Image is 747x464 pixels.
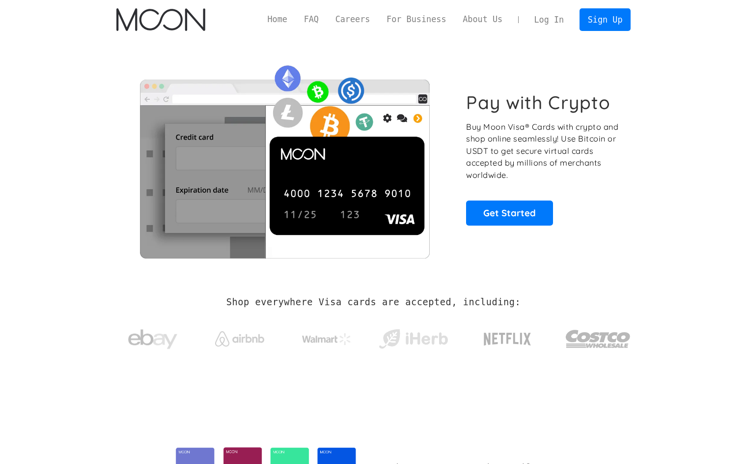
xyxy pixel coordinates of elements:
[302,333,351,345] img: Walmart
[466,121,620,181] p: Buy Moon Visa® Cards with crypto and shop online seamlessly! Use Bitcoin or USDT to get secure vi...
[203,321,276,351] a: Airbnb
[226,297,521,308] h2: Shop everywhere Visa cards are accepted, including:
[377,317,450,357] a: iHerb
[580,8,631,30] a: Sign Up
[466,91,610,114] h1: Pay with Crypto
[454,13,511,26] a: About Us
[215,331,264,347] img: Airbnb
[466,201,553,225] a: Get Started
[565,311,631,362] a: Costco
[327,13,378,26] a: Careers
[290,323,363,350] a: Walmart
[116,58,453,258] img: Moon Cards let you spend your crypto anywhere Visa is accepted.
[116,314,190,360] a: ebay
[296,13,327,26] a: FAQ
[378,13,454,26] a: For Business
[116,8,205,31] a: home
[565,320,631,357] img: Costco
[116,8,205,31] img: Moon Logo
[128,324,177,355] img: ebay
[377,326,450,352] img: iHerb
[483,327,532,351] img: Netflix
[526,9,572,30] a: Log In
[464,317,552,356] a: Netflix
[259,13,296,26] a: Home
